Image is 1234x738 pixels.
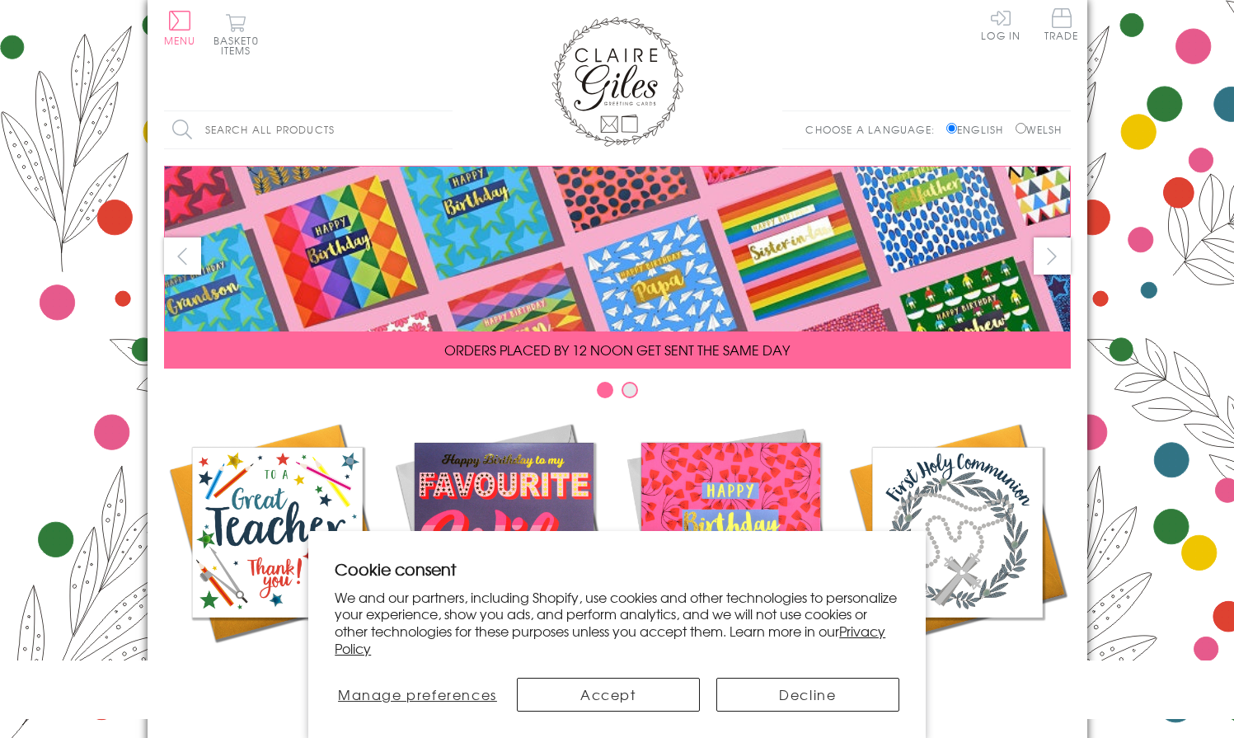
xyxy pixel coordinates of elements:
button: Carousel Page 2 [622,382,638,398]
p: We and our partners, including Shopify, use cookies and other technologies to personalize your ex... [335,589,899,657]
div: Carousel Pagination [164,381,1071,407]
span: Manage preferences [338,684,497,704]
span: Trade [1044,8,1079,40]
p: Choose a language: [805,122,943,137]
a: Birthdays [617,419,844,678]
label: English [946,122,1011,137]
button: Carousel Page 1 (Current Slide) [597,382,613,398]
button: Menu [164,11,196,45]
input: English [946,123,957,134]
label: Welsh [1016,122,1063,137]
button: prev [164,237,201,275]
a: Academic [164,419,391,678]
span: ORDERS PLACED BY 12 NOON GET SENT THE SAME DAY [444,340,790,360]
a: New Releases [391,419,617,678]
a: Trade [1044,8,1079,44]
span: Communion and Confirmation [887,658,1027,698]
button: Manage preferences [335,678,500,712]
span: Academic [235,658,320,678]
a: Privacy Policy [335,621,885,658]
input: Welsh [1016,123,1026,134]
img: Claire Giles Greetings Cards [551,16,683,147]
button: Decline [716,678,899,712]
input: Search [436,111,453,148]
button: next [1034,237,1071,275]
button: Accept [517,678,700,712]
h2: Cookie consent [335,557,899,581]
button: Basket0 items [213,13,259,55]
a: Log In [981,8,1021,40]
a: Communion and Confirmation [844,419,1071,698]
span: Menu [164,33,196,48]
span: 0 items [221,33,259,58]
input: Search all products [164,111,453,148]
